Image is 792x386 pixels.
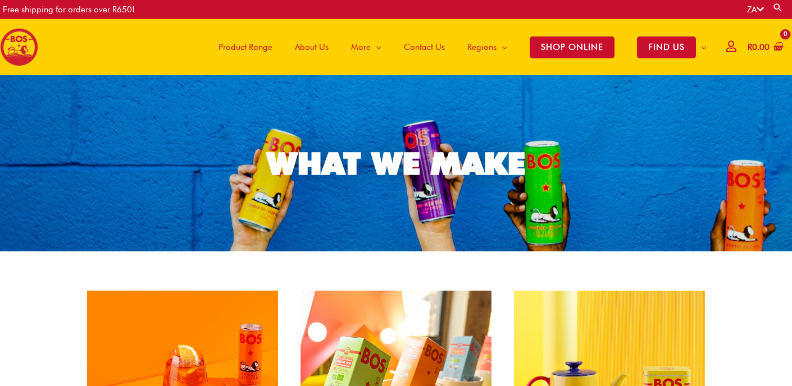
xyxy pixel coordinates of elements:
[267,148,525,179] div: WHAT WE MAKE
[637,36,696,58] span: FIND US
[207,19,284,75] a: Product Range
[219,30,272,64] span: Product Range
[351,30,371,64] span: More
[404,30,445,64] span: Contact Us
[199,19,718,75] nav: Site Navigation
[747,4,764,15] a: ZA
[295,30,329,64] span: About Us
[748,42,752,52] span: R
[393,19,456,75] a: Contact Us
[518,19,626,75] a: SHOP ONLINE
[748,42,770,52] bdi: 0.00
[467,30,497,64] span: Regions
[456,19,518,75] a: Regions
[745,35,784,60] a: View Shopping Cart, empty
[284,19,340,75] a: About Us
[772,2,784,13] a: Search button
[530,36,615,58] span: SHOP ONLINE
[340,19,393,75] a: More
